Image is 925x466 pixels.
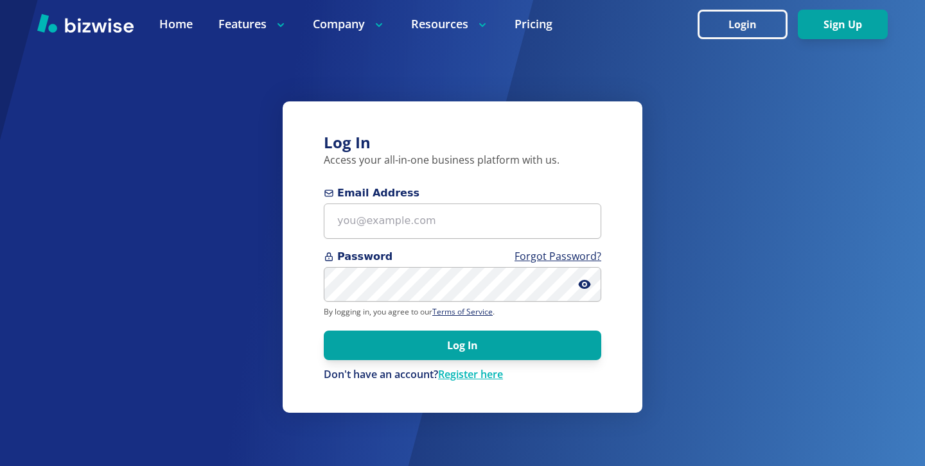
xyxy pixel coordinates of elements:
p: Don't have an account? [324,368,601,382]
a: Login [698,19,798,31]
h3: Log In [324,132,601,153]
button: Login [698,10,788,39]
p: By logging in, you agree to our . [324,307,601,317]
a: Pricing [515,16,552,32]
button: Sign Up [798,10,888,39]
div: Don't have an account?Register here [324,368,601,382]
a: Sign Up [798,19,888,31]
span: Email Address [324,186,601,201]
a: Terms of Service [432,306,493,317]
img: Bizwise Logo [37,13,134,33]
span: Password [324,249,601,264]
p: Resources [411,16,489,32]
a: Forgot Password? [515,249,601,263]
button: Log In [324,331,601,360]
p: Access your all-in-one business platform with us. [324,153,601,168]
p: Company [313,16,385,32]
a: Register here [438,367,503,381]
p: Features [218,16,287,32]
a: Home [159,16,193,32]
input: you@example.com [324,203,601,239]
